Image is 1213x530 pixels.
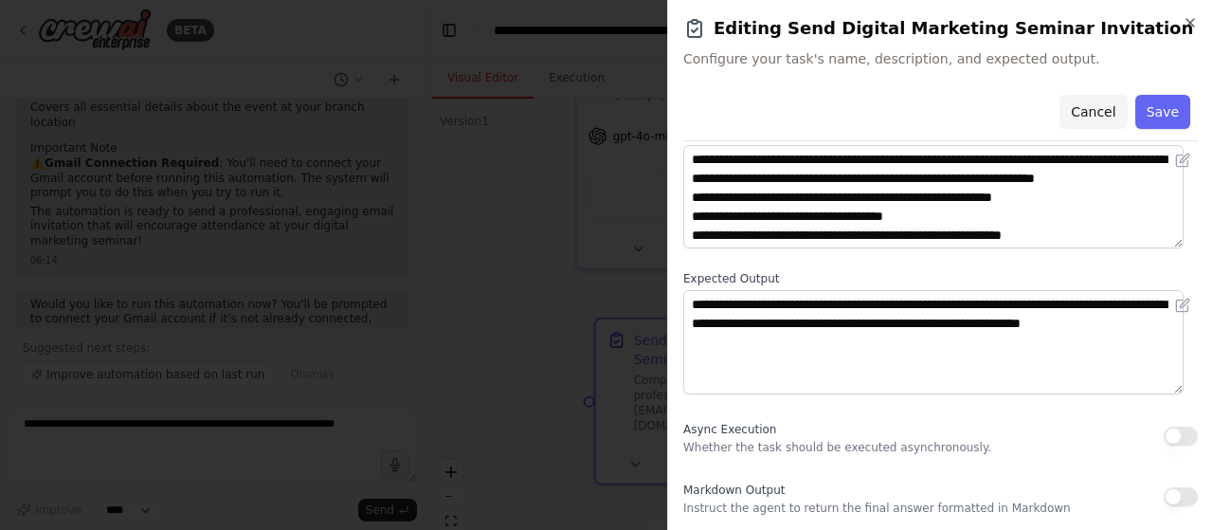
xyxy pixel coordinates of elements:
p: Whether the task should be executed asynchronously. [683,440,991,455]
h2: Editing Send Digital Marketing Seminar Invitation [683,15,1198,42]
p: Instruct the agent to return the final answer formatted in Markdown [683,501,1071,516]
label: Expected Output [683,271,1198,286]
button: Save [1135,95,1190,129]
button: Open in editor [1171,294,1194,317]
span: Markdown Output [683,484,785,497]
span: Configure your task's name, description, and expected output. [683,49,1198,68]
button: Cancel [1059,95,1127,129]
span: Async Execution [683,423,776,436]
button: Open in editor [1171,149,1194,172]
